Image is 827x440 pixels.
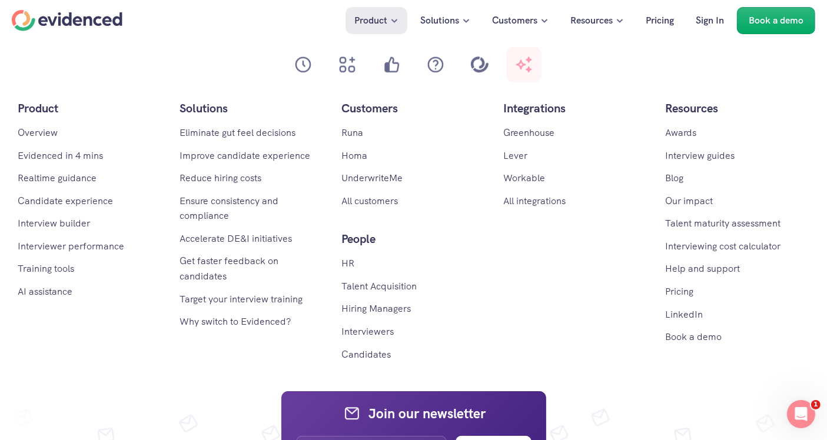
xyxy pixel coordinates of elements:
[354,13,387,28] p: Product
[637,7,683,34] a: Pricing
[180,195,281,222] a: Ensure consistency and compliance
[665,262,740,275] a: Help and support
[18,217,90,229] a: Interview builder
[180,99,324,118] p: Solutions
[420,13,459,28] p: Solutions
[503,149,527,162] a: Lever
[341,302,411,315] a: Hiring Managers
[665,99,809,118] p: Resources
[665,285,693,298] a: Pricing
[18,149,103,162] a: Evidenced in 4 mins
[341,348,391,361] a: Candidates
[180,172,261,184] a: Reduce hiring costs
[341,280,417,292] a: Talent Acquisition
[570,13,613,28] p: Resources
[12,10,122,31] a: Home
[180,315,291,328] a: Why switch to Evidenced?
[696,13,724,28] p: Sign In
[180,255,281,282] a: Get faster feedback on candidates
[737,7,815,34] a: Book a demo
[665,172,683,184] a: Blog
[341,149,367,162] a: Homa
[341,99,486,118] h5: Customers
[665,308,703,321] a: LinkedIn
[646,13,674,28] p: Pricing
[687,7,733,34] a: Sign In
[787,400,815,428] iframe: Intercom live chat
[18,240,124,252] a: Interviewer performance
[341,325,394,338] a: Interviewers
[368,404,486,423] h4: Join our newsletter
[665,149,735,162] a: Interview guides
[503,172,545,184] a: Workable
[503,195,566,207] a: All integrations
[492,13,537,28] p: Customers
[341,172,403,184] a: UnderwriteMe
[180,232,292,245] a: Accelerate DE&I initiatives
[503,99,647,118] p: Integrations
[18,172,97,184] a: Realtime guidance
[341,257,354,269] a: HR
[665,331,722,343] a: Book a demo
[749,13,803,28] p: Book a demo
[341,195,398,207] a: All customers
[18,126,58,139] a: Overview
[18,195,113,207] a: Candidate experience
[341,126,363,139] a: Runa
[341,229,486,248] p: People
[811,400,821,409] span: 1
[665,240,780,252] a: Interviewing cost calculator
[665,195,713,207] a: Our impact
[665,126,696,139] a: Awards
[18,262,74,275] a: Training tools
[665,217,780,229] a: Talent maturity assessment
[180,149,310,162] a: Improve candidate experience
[180,126,295,139] a: Eliminate gut feel decisions
[180,293,303,305] a: Target your interview training
[18,99,162,118] p: Product
[18,285,72,298] a: AI assistance
[503,126,554,139] a: Greenhouse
